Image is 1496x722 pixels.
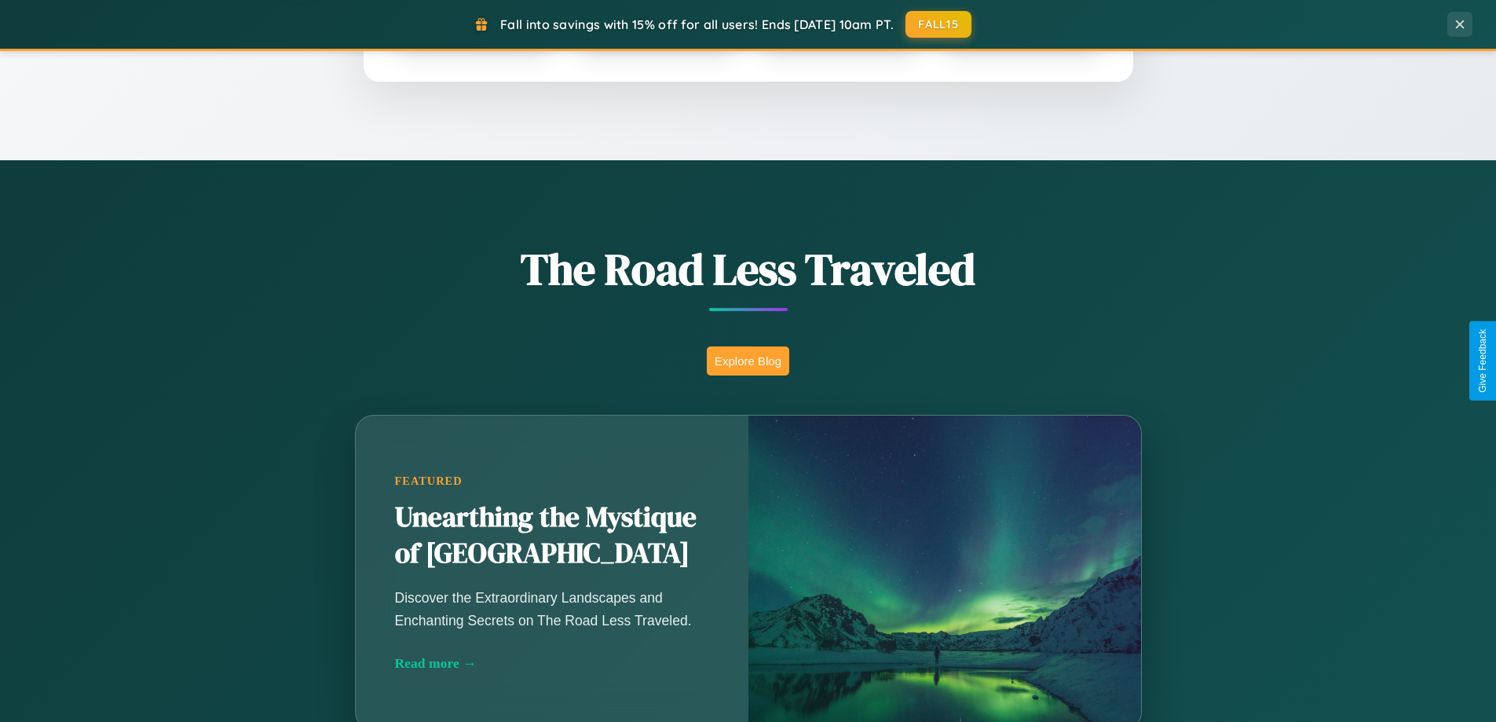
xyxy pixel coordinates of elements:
button: FALL15 [905,11,971,38]
h1: The Road Less Traveled [277,239,1220,299]
div: Read more → [395,655,709,672]
div: Featured [395,475,709,488]
h2: Unearthing the Mystique of [GEOGRAPHIC_DATA] [395,500,709,572]
p: Discover the Extraordinary Landscapes and Enchanting Secrets on The Road Less Traveled. [395,587,709,631]
button: Explore Blog [707,346,789,376]
div: Give Feedback [1477,329,1488,393]
span: Fall into savings with 15% off for all users! Ends [DATE] 10am PT. [500,16,894,32]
